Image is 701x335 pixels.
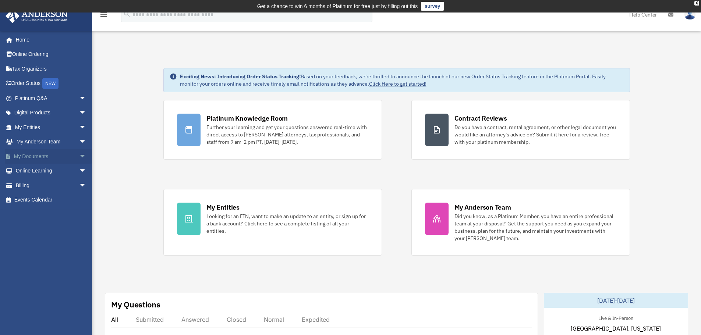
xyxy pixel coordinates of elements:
[79,106,94,121] span: arrow_drop_down
[302,316,330,323] div: Expedited
[206,213,368,235] div: Looking for an EIN, want to make an update to an entity, or sign up for a bank account? Click her...
[79,91,94,106] span: arrow_drop_down
[180,73,301,80] strong: Exciting News: Introducing Order Status Tracking!
[227,316,246,323] div: Closed
[5,91,98,106] a: Platinum Q&Aarrow_drop_down
[163,100,382,160] a: Platinum Knowledge Room Further your learning and get your questions answered real-time with dire...
[5,178,98,193] a: Billingarrow_drop_down
[5,106,98,120] a: Digital Productsarrow_drop_down
[206,203,240,212] div: My Entities
[257,2,418,11] div: Get a chance to win 6 months of Platinum for free just by filling out this
[421,2,444,11] a: survey
[99,13,108,19] a: menu
[264,316,284,323] div: Normal
[454,114,507,123] div: Contract Reviews
[454,213,616,242] div: Did you know, as a Platinum Member, you have an entire professional team at your disposal? Get th...
[180,73,624,88] div: Based on your feedback, we're thrilled to announce the launch of our new Order Status Tracking fe...
[42,78,59,89] div: NEW
[3,9,70,23] img: Anderson Advisors Platinum Portal
[5,47,98,62] a: Online Ordering
[5,120,98,135] a: My Entitiesarrow_drop_down
[123,10,131,18] i: search
[206,124,368,146] div: Further your learning and get your questions answered real-time with direct access to [PERSON_NAM...
[163,189,382,256] a: My Entities Looking for an EIN, want to make an update to an entity, or sign up for a bank accoun...
[5,193,98,207] a: Events Calendar
[544,293,688,308] div: [DATE]-[DATE]
[592,314,639,321] div: Live & In-Person
[454,124,616,146] div: Do you have a contract, rental agreement, or other legal document you would like an attorney's ad...
[454,203,511,212] div: My Anderson Team
[694,1,699,6] div: close
[111,316,118,323] div: All
[206,114,288,123] div: Platinum Knowledge Room
[5,149,98,164] a: My Documentsarrow_drop_down
[5,61,98,76] a: Tax Organizers
[79,164,94,179] span: arrow_drop_down
[571,324,661,333] span: [GEOGRAPHIC_DATA], [US_STATE]
[79,120,94,135] span: arrow_drop_down
[369,81,426,87] a: Click Here to get started!
[111,299,160,310] div: My Questions
[684,9,695,20] img: User Pic
[5,76,98,91] a: Order StatusNEW
[411,189,630,256] a: My Anderson Team Did you know, as a Platinum Member, you have an entire professional team at your...
[99,10,108,19] i: menu
[5,164,98,178] a: Online Learningarrow_drop_down
[136,316,164,323] div: Submitted
[5,32,94,47] a: Home
[79,149,94,164] span: arrow_drop_down
[181,316,209,323] div: Answered
[411,100,630,160] a: Contract Reviews Do you have a contract, rental agreement, or other legal document you would like...
[5,135,98,149] a: My Anderson Teamarrow_drop_down
[79,178,94,193] span: arrow_drop_down
[79,135,94,150] span: arrow_drop_down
